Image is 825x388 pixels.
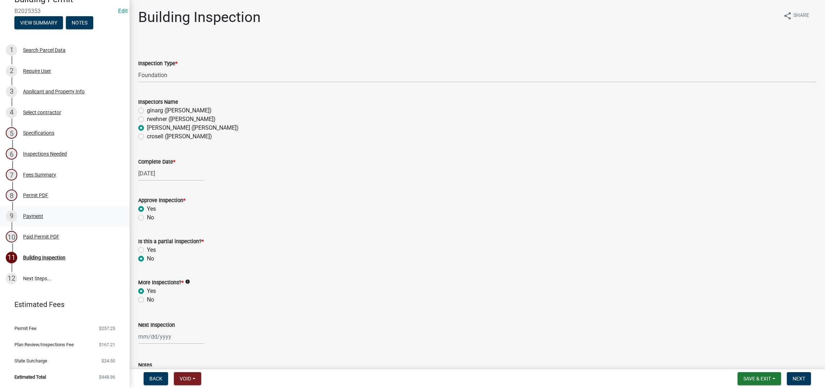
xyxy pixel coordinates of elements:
label: crosell ([PERSON_NAME]) [147,132,212,141]
button: Save & Exit [738,372,781,385]
input: mm/dd/yyyy [138,329,204,344]
label: Yes [147,205,156,213]
input: mm/dd/yyyy [138,166,204,181]
button: shareShare [777,9,815,23]
span: $24.50 [102,358,115,363]
label: Yes [147,287,156,295]
button: Notes [66,16,93,29]
label: Yes [147,246,156,254]
label: rwehner ([PERSON_NAME]) [147,115,216,124]
label: Inspection Type [138,61,177,66]
span: B2025353 [14,8,115,14]
button: Back [144,372,168,385]
span: $257.25 [99,326,115,331]
div: Select contractor [23,110,61,115]
div: 2 [6,65,17,77]
label: [PERSON_NAME] ([PERSON_NAME]) [147,124,239,132]
div: Paid Permit PDF [23,234,59,239]
i: info [185,279,190,284]
div: 11 [6,252,17,263]
div: Fees Summary [23,172,56,177]
wm-modal-confirm: Edit Application Number [118,8,128,14]
div: 1 [6,44,17,56]
span: $448.96 [99,375,115,379]
div: 9 [6,210,17,222]
span: Save & Exit [743,376,771,382]
label: No [147,213,154,222]
button: Void [174,372,201,385]
span: Back [149,376,162,382]
label: Complete Date [138,160,175,165]
div: Inspections Needed [23,151,67,156]
div: 10 [6,231,17,242]
label: No [147,295,154,304]
div: 6 [6,148,17,160]
label: More Inspections? [138,280,184,285]
span: Void [180,376,191,382]
a: Edit [118,8,128,14]
div: Payment [23,214,43,219]
span: Estimated Total [14,375,46,379]
label: Inspectors Name [138,100,178,105]
span: Next [793,376,805,382]
div: Applicant and Property Info [23,89,85,94]
label: Approve Inspection [138,198,185,203]
h1: Building Inspection [138,9,261,26]
span: State Surcharge [14,358,47,363]
span: $167.21 [99,342,115,347]
div: Search Parcel Data [23,48,66,53]
wm-modal-confirm: Summary [14,20,63,26]
wm-modal-confirm: Notes [66,20,93,26]
label: Next Inspection [138,323,175,328]
div: Require User [23,68,51,73]
i: share [783,12,792,20]
span: Share [793,12,809,20]
div: Specifications [23,130,54,135]
div: 12 [6,273,17,284]
label: No [147,254,154,263]
button: View Summary [14,16,63,29]
div: 5 [6,127,17,139]
a: Estimated Fees [6,297,118,312]
div: 8 [6,189,17,201]
div: Building Inspection [23,255,66,260]
div: 7 [6,169,17,180]
span: Plan Review/Inspections Fee [14,342,74,347]
label: Notes [138,363,152,368]
div: 4 [6,107,17,118]
label: ginarg ([PERSON_NAME]) [147,106,212,115]
label: Is this a partial inspection? [138,239,204,244]
span: Permit Fee [14,326,36,331]
div: 3 [6,86,17,97]
div: Permit PDF [23,193,48,198]
button: Next [787,372,811,385]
